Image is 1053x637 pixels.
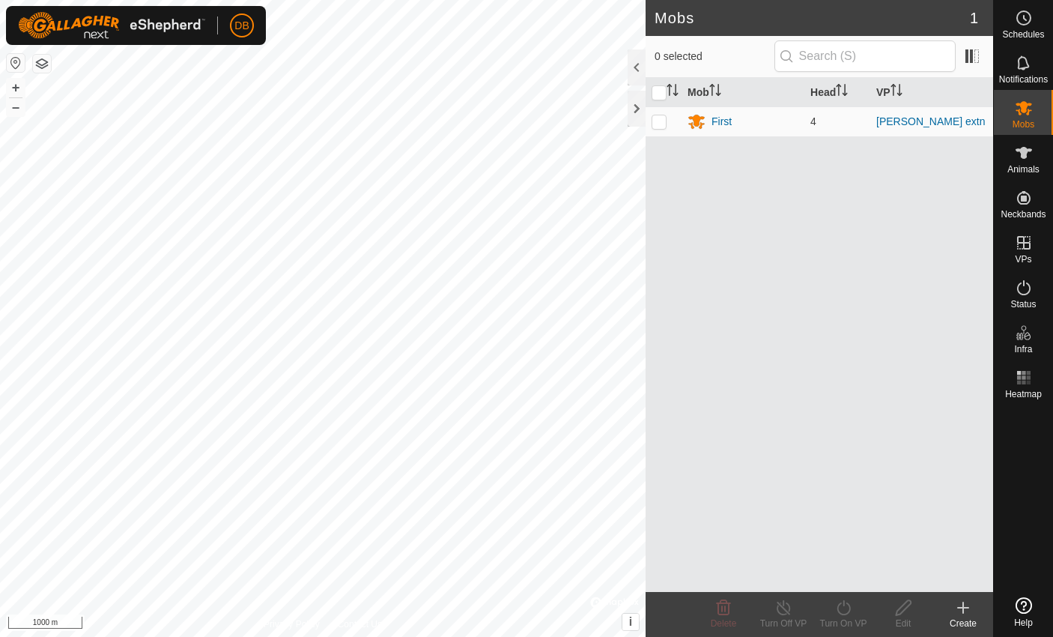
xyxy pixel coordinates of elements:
span: VPs [1015,255,1031,264]
img: Gallagher Logo [18,12,205,39]
span: Notifications [999,75,1048,84]
p-sorticon: Activate to sort [836,86,848,98]
div: Turn On VP [813,617,873,630]
button: + [7,79,25,97]
p-sorticon: Activate to sort [709,86,721,98]
th: Head [804,78,870,107]
p-sorticon: Activate to sort [890,86,902,98]
div: First [711,114,732,130]
p-sorticon: Activate to sort [667,86,679,98]
button: Map Layers [33,55,51,73]
a: Help [994,591,1053,633]
span: 0 selected [655,49,774,64]
input: Search (S) [774,40,956,72]
a: [PERSON_NAME] extn [876,115,986,127]
span: Neckbands [1001,210,1046,219]
span: 4 [810,115,816,127]
button: – [7,98,25,116]
th: VP [870,78,993,107]
th: Mob [682,78,804,107]
div: Edit [873,617,933,630]
a: Contact Us [338,618,382,631]
div: Create [933,617,993,630]
button: i [622,614,639,630]
span: Heatmap [1005,390,1042,399]
span: Animals [1007,165,1040,174]
span: DB [234,18,249,34]
h2: Mobs [655,9,970,27]
a: Privacy Policy [264,618,320,631]
div: Turn Off VP [753,617,813,630]
span: Schedules [1002,30,1044,39]
button: Reset Map [7,54,25,72]
span: Status [1010,300,1036,309]
span: Delete [711,618,737,629]
span: 1 [970,7,978,29]
span: i [629,615,632,628]
span: Help [1014,618,1033,627]
span: Infra [1014,345,1032,354]
span: Mobs [1013,120,1034,129]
